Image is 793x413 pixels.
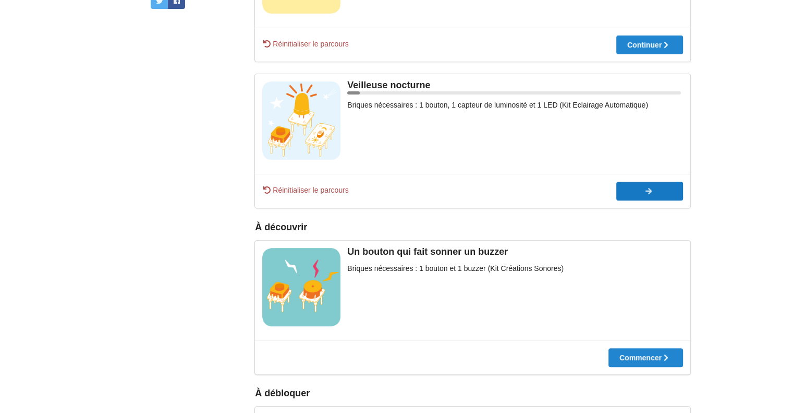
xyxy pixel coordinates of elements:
[255,387,310,399] div: À débloquer
[627,41,672,49] div: Continuer
[616,36,683,54] button: Continuer
[262,39,349,49] span: Réinitialiser le parcours
[262,79,683,91] div: Veilleuse nocturne
[608,348,683,367] button: Commencer
[262,81,340,160] img: veilleuse+led+pcb+ok.jpg
[619,354,672,361] div: Commencer
[262,185,349,195] span: Réinitialiser le parcours
[262,100,683,110] div: Briques nécessaires : 1 bouton, 1 capteur de luminosité et 1 LED (Kit Eclairage Automatique)
[262,246,683,258] div: Un bouton qui fait sonner un buzzer
[262,263,683,274] div: Briques nécessaires : 1 bouton et 1 buzzer (Kit Créations Sonores)
[255,221,690,233] div: À découvrir
[262,248,340,326] img: vignettes_ve.jpg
